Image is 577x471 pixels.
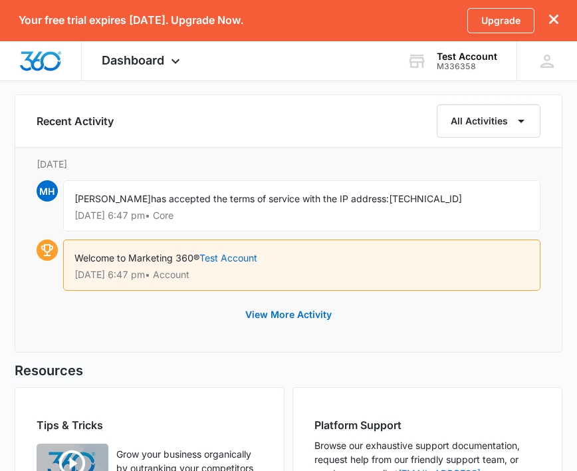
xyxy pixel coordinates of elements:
[37,113,114,129] h6: Recent Activity
[437,104,540,138] button: All Activities
[199,252,257,263] a: Test Account
[37,157,541,171] p: [DATE]
[74,193,151,204] span: [PERSON_NAME]
[151,193,389,204] span: has accepted the terms of service with the IP address:
[232,299,345,331] button: View More Activity
[314,417,540,433] h2: Platform Support
[74,270,530,279] p: [DATE] 6:47 pm • Account
[37,180,58,202] span: MH
[74,211,530,220] p: [DATE] 6:47 pm • Core
[37,417,263,433] h2: Tips & Tricks
[102,53,164,67] span: Dashboard
[549,14,558,27] button: dismiss this dialog
[19,14,243,27] p: Your free trial expires [DATE]. Upgrade Now.
[467,8,534,33] a: Upgrade
[15,361,563,381] h5: Resources
[437,62,497,71] div: account id
[74,252,199,263] span: Welcome to Marketing 360®
[82,41,203,80] div: Dashboard
[437,51,497,62] div: account name
[389,193,462,204] span: [TECHNICAL_ID]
